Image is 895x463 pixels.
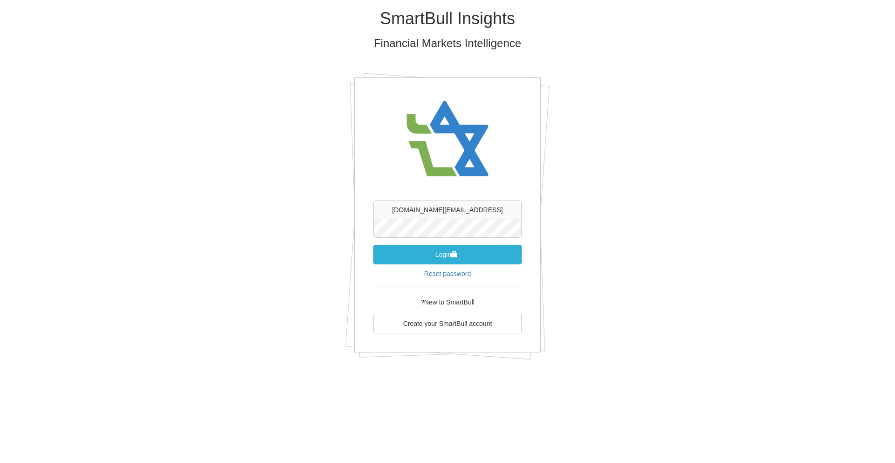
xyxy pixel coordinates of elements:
[373,245,522,264] button: Login
[175,37,720,49] h3: Financial Markets Intelligence
[175,9,720,28] h1: SmartBull Insights
[401,92,494,187] img: avatar
[373,200,522,219] input: username
[420,298,475,306] span: New to SmartBull?
[424,270,471,277] a: Reset password
[373,314,522,333] a: Create your SmartBull account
